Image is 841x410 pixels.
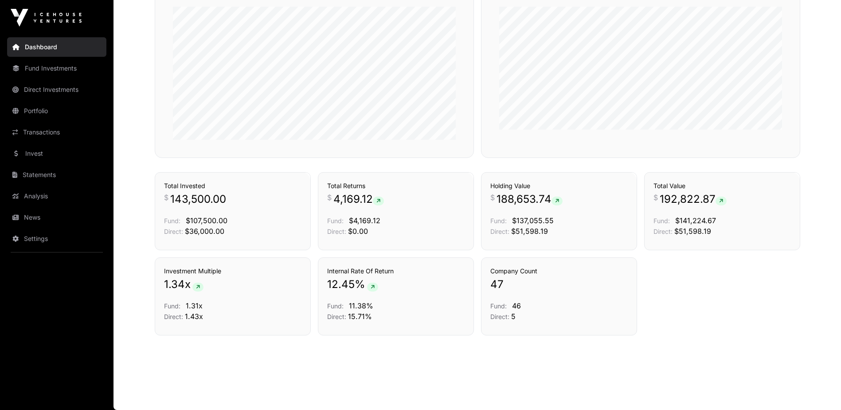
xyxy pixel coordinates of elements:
[490,302,507,310] span: Fund:
[511,312,516,321] span: 5
[333,192,384,206] span: 4,169.12
[349,301,373,310] span: 11.38%
[11,9,82,27] img: Icehouse Ventures Logo
[170,192,226,206] span: 143,500.00
[185,227,224,236] span: $36,000.00
[490,181,628,190] h3: Holding Value
[490,228,509,235] span: Direct:
[7,59,106,78] a: Fund Investments
[7,37,106,57] a: Dashboard
[660,192,727,206] span: 192,822.87
[164,217,180,225] span: Fund:
[674,227,711,236] span: $51,598.19
[186,216,227,225] span: $107,500.00
[327,228,346,235] span: Direct:
[164,313,183,320] span: Direct:
[675,216,716,225] span: $141,224.67
[164,228,183,235] span: Direct:
[490,277,504,292] span: 47
[7,101,106,121] a: Portfolio
[327,302,344,310] span: Fund:
[164,181,301,190] h3: Total Invested
[7,186,106,206] a: Analysis
[348,312,372,321] span: 15.71%
[512,216,554,225] span: $137,055.55
[653,192,658,203] span: $
[327,267,465,276] h3: Internal Rate Of Return
[490,217,507,225] span: Fund:
[7,208,106,227] a: News
[164,302,180,310] span: Fund:
[490,192,495,203] span: $
[490,313,509,320] span: Direct:
[653,228,673,235] span: Direct:
[355,277,365,292] span: %
[512,301,521,310] span: 46
[327,313,346,320] span: Direct:
[7,80,106,99] a: Direct Investments
[185,312,203,321] span: 1.43x
[348,227,368,236] span: $0.00
[327,192,332,203] span: $
[185,277,191,292] span: x
[7,229,106,248] a: Settings
[797,367,841,410] iframe: Chat Widget
[653,181,791,190] h3: Total Value
[164,277,185,292] span: 1.34
[349,216,380,225] span: $4,169.12
[7,122,106,142] a: Transactions
[653,217,670,225] span: Fund:
[327,181,465,190] h3: Total Returns
[7,165,106,185] a: Statements
[327,217,344,225] span: Fund:
[186,301,203,310] span: 1.31x
[327,277,355,292] span: 12.45
[511,227,548,236] span: $51,598.19
[164,192,168,203] span: $
[490,267,628,276] h3: Company Count
[7,144,106,163] a: Invest
[164,267,301,276] h3: Investment Multiple
[497,192,563,206] span: 188,653.74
